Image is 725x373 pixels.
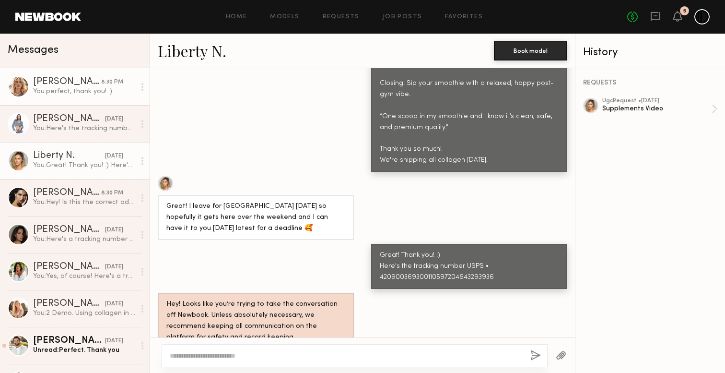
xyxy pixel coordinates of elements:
[383,14,422,20] a: Job Posts
[494,46,567,54] a: Book model
[158,40,226,61] a: Liberty N.
[33,161,135,170] div: You: Great! Thank you! :) Here's the tracking number USPS • 420900369300110597204643293936
[33,299,105,309] div: [PERSON_NAME]
[105,115,123,124] div: [DATE]
[105,300,123,309] div: [DATE]
[105,337,123,346] div: [DATE]
[323,14,360,20] a: Requests
[33,336,105,346] div: [PERSON_NAME]
[33,114,105,124] div: [PERSON_NAME]
[101,189,123,198] div: 8:30 PM
[33,77,101,87] div: [PERSON_NAME]
[270,14,299,20] a: Models
[33,124,135,133] div: You: Here's the tracking number: USPS • 420921229300110597204643293943 Thank you :)
[602,98,712,104] div: ugc Request • [DATE]
[33,151,105,161] div: Liberty N.
[33,235,135,244] div: You: Here's a tracking number USPS • 420900369300110597204643293929 Thank you! :)
[33,198,135,207] div: You: Hey! Is this the correct address to ship the product? Creator Shipping Address: [STREET_ADDR...
[583,80,717,86] div: REQUESTS
[105,152,123,161] div: [DATE]
[33,272,135,281] div: You: Yes, of course! Here's a tracking number USPS • 420915029300110597204643293912
[166,299,345,343] div: Hey! Looks like you’re trying to take the conversation off Newbook. Unless absolutely necessary, ...
[105,263,123,272] div: [DATE]
[380,250,559,283] div: Great! Thank you! :) Here's the tracking number USPS • 420900369300110597204643293936
[101,78,123,87] div: 8:30 PM
[494,41,567,60] button: Book model
[33,309,135,318] div: You: 2 Demo. Using collagen in the coffee, matcha, smoothie. 3. Testimonial & Benefits (8–10 seco...
[8,45,58,56] span: Messages
[33,346,135,355] div: Unread: Perfect. Thank you
[602,98,717,120] a: ugcRequest •[DATE]Supplements Video
[445,14,483,20] a: Favorites
[166,201,345,234] div: Great! I leave for [GEOGRAPHIC_DATA] [DATE] so hopefully it gets here over the weekend and I can ...
[226,14,247,20] a: Home
[33,188,101,198] div: [PERSON_NAME]
[105,226,123,235] div: [DATE]
[33,262,105,272] div: [PERSON_NAME]
[33,87,135,96] div: You: perfect, thank you! :)
[602,104,712,113] div: Supplements Video
[33,225,105,235] div: [PERSON_NAME]
[583,47,717,58] div: History
[683,9,686,14] div: 5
